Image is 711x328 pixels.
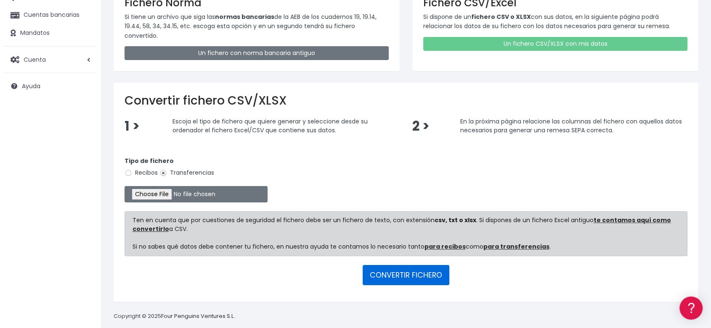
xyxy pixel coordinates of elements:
[8,202,160,210] div: Programadores
[363,265,449,285] button: CONVERTIR FICHERO
[8,58,160,66] div: Información general
[8,225,160,239] button: Contáctanos
[114,312,236,321] p: Copyright © 2025 .
[8,180,160,193] a: General
[8,71,160,84] a: Información general
[125,168,158,177] label: Recibos
[24,55,46,63] span: Cuenta
[133,216,671,233] a: te contamos aquí como convertirlo
[125,117,140,135] span: 1 >
[125,12,389,40] p: Si tiene un archivo que siga las de la AEB de los cuadernos 19, 19.14, 19.44, 58, 34, 34.15, etc....
[215,13,274,21] strong: normas bancarias
[172,117,368,134] span: Escoja el tipo de fichero que quiere generar y seleccione desde su ordenador el fichero Excel/CSV...
[435,216,476,224] strong: csv, txt o xlsx
[125,94,687,108] h2: Convertir fichero CSV/XLSX
[8,145,160,158] a: Perfiles de empresas
[460,117,682,134] span: En la próxima página relacione las columnas del fichero con aquellos datos necesarios para genera...
[4,77,97,95] a: Ayuda
[424,242,466,251] a: para recibos
[159,168,214,177] label: Transferencias
[8,167,160,175] div: Facturación
[116,242,162,250] a: POWERED BY ENCHANT
[125,211,687,256] div: Ten en cuenta que por cuestiones de seguridad el fichero debe ser un fichero de texto, con extens...
[8,106,160,119] a: Formatos
[4,6,97,24] a: Cuentas bancarias
[471,13,531,21] strong: fichero CSV o XLSX
[161,312,235,320] a: Four Penguins Ventures S.L.
[125,157,174,165] strong: Tipo de fichero
[423,12,687,31] p: Si dispone de un con sus datos, en la siguiente página podrá relacionar los datos de su fichero c...
[22,82,40,90] span: Ayuda
[125,46,389,60] a: Un fichero con norma bancaria antiguo
[423,37,687,51] a: Un fichero CSV/XLSX con mis datos
[483,242,549,251] a: para transferencias
[4,51,97,68] a: Cuenta
[8,132,160,145] a: Videotutoriales
[8,215,160,228] a: API
[4,24,97,42] a: Mandatos
[8,93,160,101] div: Convertir ficheros
[412,117,430,135] span: 2 >
[8,119,160,132] a: Problemas habituales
